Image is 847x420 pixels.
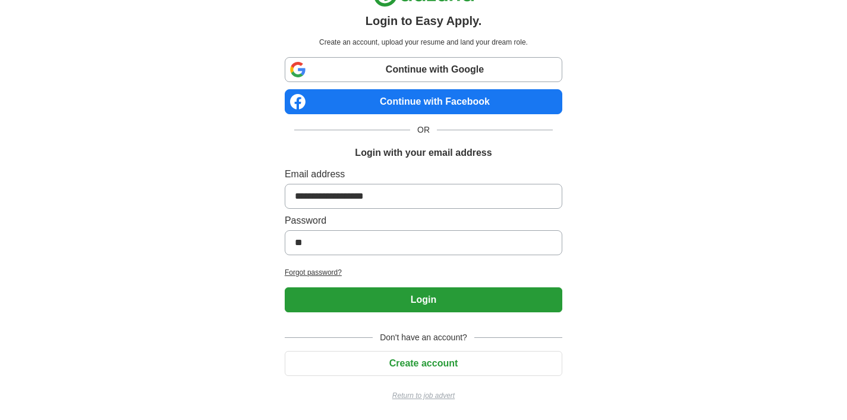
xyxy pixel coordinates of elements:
[285,287,562,312] button: Login
[373,331,474,344] span: Don't have an account?
[366,12,482,30] h1: Login to Easy Apply.
[285,358,562,368] a: Create account
[285,390,562,401] a: Return to job advert
[285,214,562,228] label: Password
[285,57,562,82] a: Continue with Google
[410,124,437,136] span: OR
[355,146,492,160] h1: Login with your email address
[285,267,562,278] a: Forgot password?
[285,167,562,181] label: Email address
[285,89,562,114] a: Continue with Facebook
[287,37,560,48] p: Create an account, upload your resume and land your dream role.
[285,351,562,376] button: Create account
